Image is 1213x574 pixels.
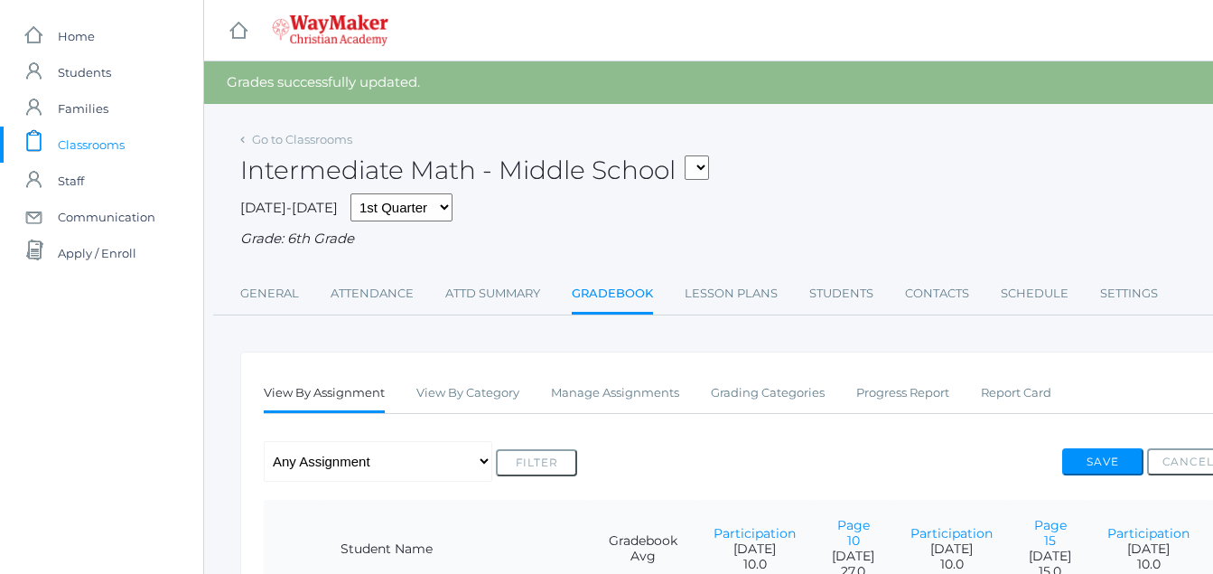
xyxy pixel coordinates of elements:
[240,199,338,216] span: [DATE]-[DATE]
[272,14,388,46] img: 4_waymaker-logo-stack-white.png
[832,549,874,564] span: [DATE]
[551,375,679,411] a: Manage Assignments
[204,61,1213,104] div: Grades successfully updated.
[58,235,136,271] span: Apply / Enroll
[58,163,84,199] span: Staff
[837,517,870,549] a: Page 10
[1107,541,1190,557] span: [DATE]
[58,127,125,163] span: Classrooms
[856,375,949,411] a: Progress Report
[714,541,796,557] span: [DATE]
[905,276,969,312] a: Contacts
[685,276,778,312] a: Lesson Plans
[1034,517,1067,549] a: Page 15
[240,276,299,312] a: General
[572,276,653,315] a: Gradebook
[809,276,873,312] a: Students
[1107,557,1190,572] span: 10.0
[1062,448,1143,475] button: Save
[910,541,993,557] span: [DATE]
[496,449,577,476] button: Filter
[240,156,709,184] h2: Intermediate Math - Middle School
[910,525,993,541] a: Participation
[714,557,796,572] span: 10.0
[711,375,825,411] a: Grading Categories
[1001,276,1068,312] a: Schedule
[910,557,993,572] span: 10.0
[58,90,108,127] span: Families
[252,132,352,146] a: Go to Classrooms
[264,375,385,414] a: View By Assignment
[1100,276,1158,312] a: Settings
[1107,525,1190,541] a: Participation
[981,375,1051,411] a: Report Card
[58,199,155,235] span: Communication
[714,525,796,541] a: Participation
[331,276,414,312] a: Attendance
[1029,549,1071,564] span: [DATE]
[58,18,95,54] span: Home
[416,375,519,411] a: View By Category
[58,54,111,90] span: Students
[445,276,540,312] a: Attd Summary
